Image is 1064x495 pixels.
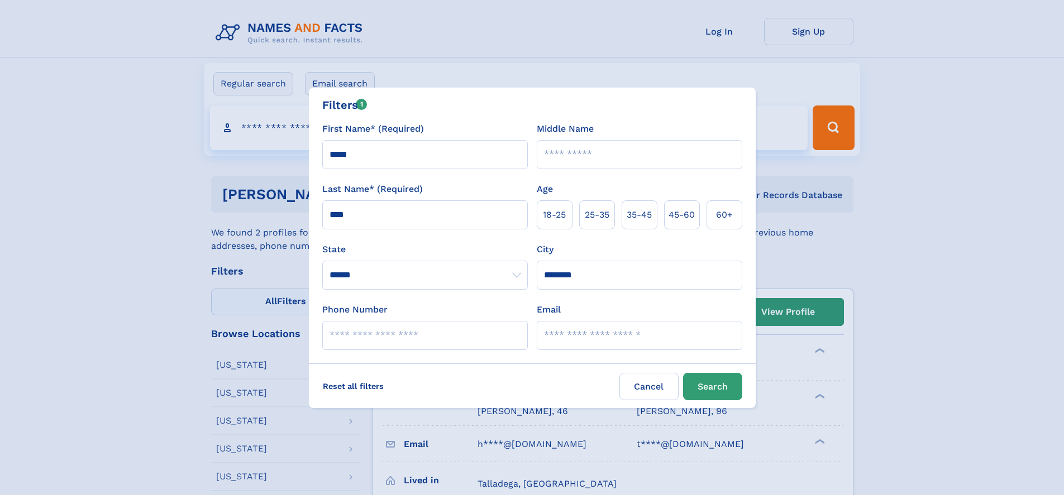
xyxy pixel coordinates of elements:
[322,243,528,256] label: State
[543,208,566,222] span: 18‑25
[322,97,368,113] div: Filters
[322,182,423,196] label: Last Name* (Required)
[585,208,609,222] span: 25‑35
[537,182,553,196] label: Age
[316,373,391,400] label: Reset all filters
[537,303,561,316] label: Email
[619,373,679,400] label: Cancel
[627,208,652,222] span: 35‑45
[683,373,742,400] button: Search
[322,303,388,316] label: Phone Number
[669,208,695,222] span: 45‑60
[537,243,554,256] label: City
[716,208,733,222] span: 60+
[322,122,424,136] label: First Name* (Required)
[537,122,594,136] label: Middle Name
